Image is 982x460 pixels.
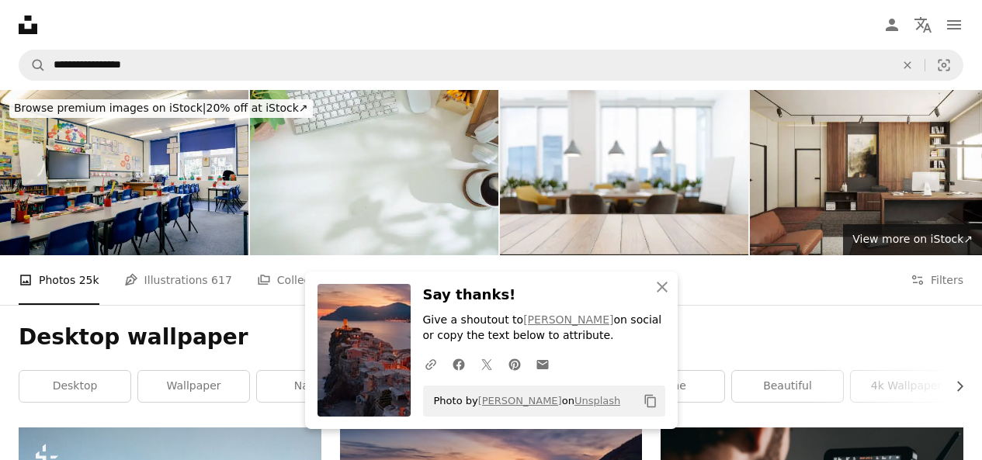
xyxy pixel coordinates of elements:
img: Wood Empty Surface And Abstract Blur Meeting Room With Conference Table, Yellow Chairs And Plants. [500,90,748,255]
a: nature [257,371,368,402]
p: Give a shoutout to on social or copy the text below to attribute. [423,313,665,344]
a: beautiful [732,371,843,402]
span: Browse premium images on iStock | [14,102,206,114]
a: [PERSON_NAME] [478,395,562,406]
button: Clear [890,50,925,80]
span: View more on iStock ↗ [852,233,973,245]
a: [PERSON_NAME] [523,313,613,326]
a: Collections 1.2M [257,255,366,305]
a: Share on Twitter [473,348,501,379]
a: desktop [19,371,130,402]
button: Filters [911,255,963,305]
a: wallpaper [138,371,249,402]
a: Log in / Sign up [876,9,907,40]
span: 617 [211,272,232,289]
button: Language [907,9,939,40]
button: Menu [939,9,970,40]
a: View more on iStock↗ [843,224,982,255]
h1: Desktop wallpaper [19,323,963,351]
button: Visual search [925,50,963,80]
a: Users 0 [391,255,453,305]
button: Search Unsplash [19,50,46,80]
a: Illustrations 617 [124,255,232,305]
a: Home — Unsplash [19,16,37,34]
h3: Say thanks! [423,284,665,306]
a: Share on Pinterest [501,348,529,379]
div: 20% off at iStock ↗ [9,99,313,118]
button: Copy to clipboard [637,388,664,414]
span: Photo by on [426,389,621,413]
a: 4k wallpaper [851,371,962,402]
img: Top view white office desk with keyboard, coffee cup, headphone and stationery. [250,90,498,255]
a: Share over email [529,348,557,379]
button: scroll list to the right [946,371,963,402]
a: Share on Facebook [445,348,473,379]
form: Find visuals sitewide [19,50,963,81]
a: Unsplash [574,395,620,406]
